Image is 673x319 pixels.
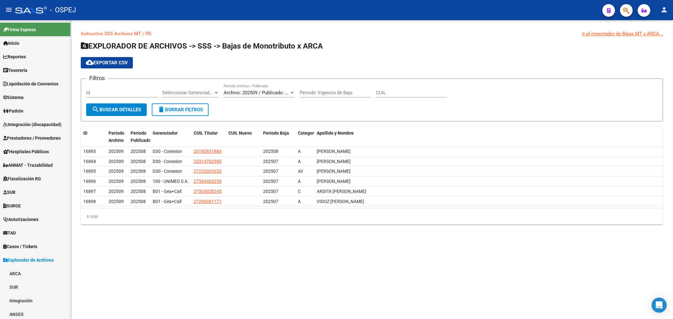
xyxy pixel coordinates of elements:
span: Padrón [3,107,23,114]
span: 27305028245 [194,189,221,194]
mat-icon: person [660,6,668,14]
span: CUIL Titular [194,130,218,136]
span: Tesorería [3,67,27,74]
div: 6 total [81,209,663,224]
span: A [298,159,301,164]
span: Período Archivo [109,130,124,143]
span: Fiscalización RG [3,175,41,182]
mat-icon: search [92,106,99,113]
span: 202508 [131,199,146,204]
span: Prestadores / Proveedores [3,135,61,142]
span: GUZMAN ALDO MIGUEL [317,159,351,164]
span: 16895 [83,169,96,174]
span: 16898 [83,199,96,204]
span: TAD [3,229,16,236]
span: Borrar Filtros [157,107,203,113]
datatable-header-cell: Período Archivo [106,126,128,147]
span: Reportes [3,53,26,60]
span: 202507 [263,189,278,194]
span: NARBONA SONIA MABEL [317,179,351,184]
span: 202508 [131,179,146,184]
datatable-header-cell: Periodo Baja [261,126,295,147]
span: C [298,189,301,194]
span: 202509 [109,179,124,184]
span: Gerenciador [153,130,178,136]
span: 202507 [263,179,278,184]
button: Exportar CSV [81,57,133,68]
span: B01 - Gea+Call [153,199,181,204]
span: 16894 [83,159,96,164]
button: Buscar Detalles [86,103,147,116]
div: Open Intercom Messenger [652,298,667,313]
datatable-header-cell: ID [81,126,106,147]
span: AGUIRRE AIDA CLAUDIA [317,169,351,174]
mat-icon: delete [157,106,165,113]
span: 202508 [131,159,146,164]
span: ANMAT - Trazabilidad [3,162,53,169]
span: ID [83,130,87,136]
mat-icon: cloud_download [86,59,93,66]
span: Autorizaciones [3,216,38,223]
span: 202509 [109,199,124,204]
span: Exportar CSV [86,60,128,66]
span: 16896 [83,179,96,184]
span: AV [298,169,303,174]
span: D30 - Conexion [153,159,182,164]
span: Buscar Detalles [92,107,141,113]
span: - OSPEJ [50,3,76,17]
datatable-header-cell: Apellido y Nombre [314,126,663,147]
div: Ir al importador de Bajas MT x ARCA... [582,30,663,37]
span: 16893 [83,149,96,154]
span: 202508 [131,169,146,174]
span: Apellido y Nombre [317,130,354,136]
span: 202508 [131,149,146,154]
span: 202507 [263,199,278,204]
span: D30 - Conexion [153,149,182,154]
h3: Filtros [86,74,108,83]
span: A [298,149,301,154]
datatable-header-cell: Categoria [295,126,314,147]
span: Seleccionar Gerenciador [162,90,213,96]
button: Borrar Filtros [152,103,209,116]
span: B01 - Gea+Call [153,189,181,194]
span: Categoria [298,130,318,136]
span: 202507 [263,159,278,164]
span: Inicio [3,40,19,47]
span: 202509 [109,159,124,164]
datatable-header-cell: Período Publicado [128,126,150,147]
span: A [298,199,301,204]
a: Instructivo SSS Archivos MT / PD [81,31,151,37]
span: A [298,179,301,184]
datatable-header-cell: Gerenciador [150,126,191,147]
span: 202509 [109,189,124,194]
span: 202508 [131,189,146,194]
span: 23314763599 [194,159,221,164]
span: Casos / Tickets [3,243,37,250]
datatable-header-cell: CUIL Titular [191,126,226,147]
span: SURGE [3,202,21,209]
span: VIDOZ LUCIANA CAROLINA [317,199,364,204]
span: 202507 [263,169,278,174]
span: CUIL Nuevo [228,130,252,136]
span: 100 - UNIMED S.A. [153,179,189,184]
span: 27304465250 [194,179,221,184]
mat-icon: menu [5,6,13,14]
span: 27222029320 [194,169,221,174]
span: Liquidación de Convenios [3,80,58,87]
span: EXPLORADOR DE ARCHIVOS -> SSS -> Bajas de Monotributo x ARCA [81,42,323,50]
span: D30 - Conexion [153,169,182,174]
span: 16897 [83,189,96,194]
datatable-header-cell: CUIL Nuevo [226,126,261,147]
span: SUR [3,189,15,196]
span: Período Publicado [131,130,151,143]
span: Firma Express [3,26,36,33]
span: Sistema [3,94,24,101]
span: 202509 [109,169,124,174]
span: Explorador de Archivos [3,257,54,264]
span: 27296981171 [194,199,221,204]
span: GUTIERREZ MIGUEL ANGEL [317,149,351,154]
span: Hospitales Públicos [3,148,49,155]
span: 202509 [109,149,124,154]
span: ARDITA ANA CAROLINA [317,189,366,194]
span: Archivo: 202509 / Publicado: 202508 [224,90,300,96]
